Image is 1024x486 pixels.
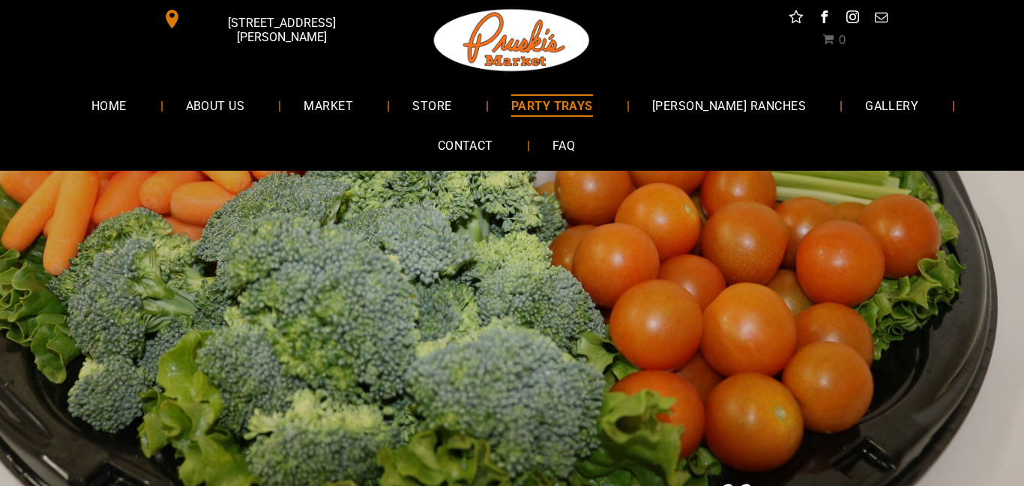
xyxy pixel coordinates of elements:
a: STORE [390,85,474,125]
a: FAQ [530,126,597,165]
a: Social network [786,7,806,31]
a: instagram [843,7,863,31]
a: PARTY TRAYS [489,85,615,125]
a: ABOUT US [163,85,268,125]
a: CONTACT [415,126,516,165]
a: HOME [69,85,149,125]
a: GALLERY [843,85,941,125]
a: [PERSON_NAME] RANCHES [630,85,828,125]
a: MARKET [281,85,376,125]
a: [STREET_ADDRESS][PERSON_NAME] [152,7,382,31]
span: [STREET_ADDRESS][PERSON_NAME] [185,8,379,52]
a: facebook [815,7,834,31]
a: email [872,7,891,31]
span: 0 [838,33,846,47]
